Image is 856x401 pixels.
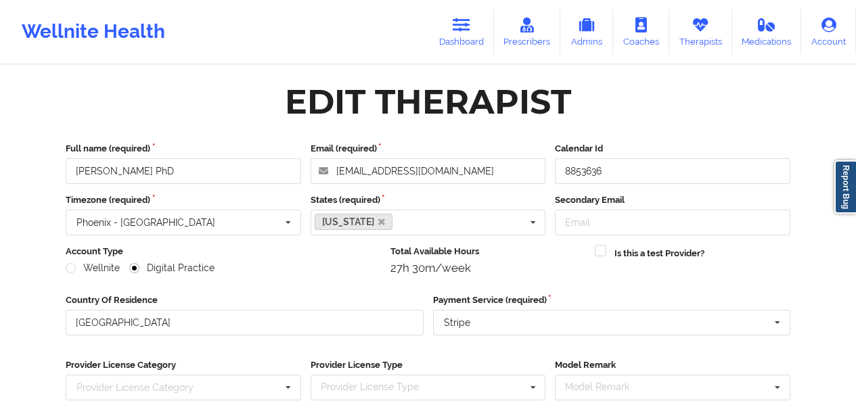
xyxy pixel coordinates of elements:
[317,379,438,395] div: Provider License Type
[311,158,546,184] input: Email address
[66,158,301,184] input: Full name
[555,158,790,184] input: Calendar Id
[555,142,790,156] label: Calendar Id
[444,318,470,327] div: Stripe
[390,245,586,258] label: Total Available Hours
[311,358,546,372] label: Provider License Type
[433,293,791,307] label: Payment Service (required)
[555,210,790,235] input: Email
[560,9,613,54] a: Admins
[562,379,649,395] div: Model Remark
[613,9,669,54] a: Coaches
[801,9,856,54] a: Account
[669,9,732,54] a: Therapists
[129,262,215,274] label: Digital Practice
[66,293,424,307] label: Country Of Residence
[834,160,856,214] a: Report Bug
[66,262,120,274] label: Wellnite
[311,142,546,156] label: Email (required)
[311,193,546,207] label: States (required)
[315,214,393,230] a: [US_STATE]
[555,358,790,372] label: Model Remark
[66,142,301,156] label: Full name (required)
[285,80,571,123] div: Edit Therapist
[66,358,301,372] label: Provider License Category
[494,9,561,54] a: Prescribers
[66,245,381,258] label: Account Type
[76,218,215,227] div: Phoenix - [GEOGRAPHIC_DATA]
[66,193,301,207] label: Timezone (required)
[732,9,802,54] a: Medications
[555,193,790,207] label: Secondary Email
[76,383,194,392] div: Provider License Category
[614,247,704,260] label: Is this a test Provider?
[429,9,494,54] a: Dashboard
[390,261,586,275] div: 27h 30m/week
